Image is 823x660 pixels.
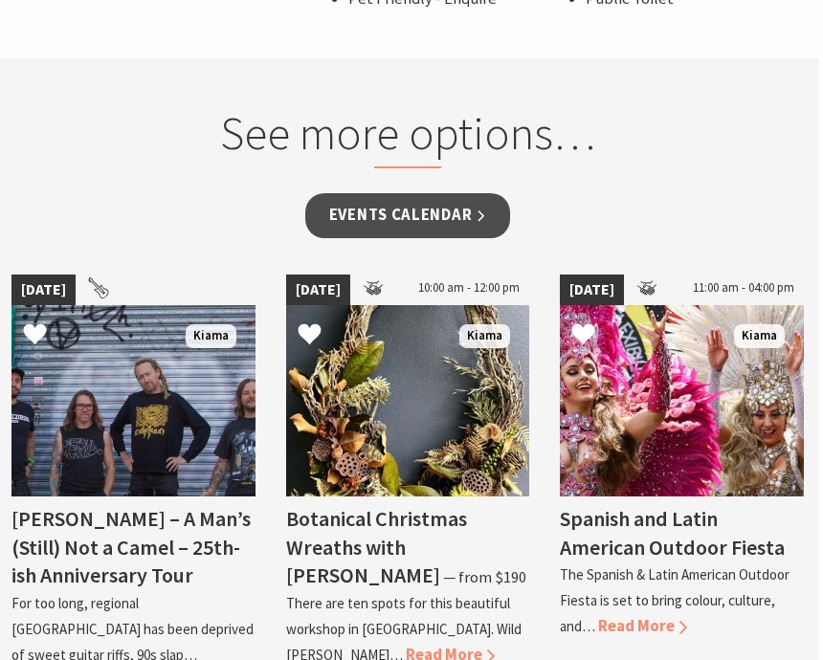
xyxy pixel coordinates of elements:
span: 11:00 am - 04:00 pm [683,275,804,306]
button: Click to Favourite Spanish and Latin American Outdoor Fiesta [552,304,614,370]
span: Read More [598,617,687,637]
img: Dancers in jewelled pink and silver costumes with feathers, holding their hands up while smiling [560,306,804,497]
span: Kiama [734,325,785,349]
span: Kiama [186,325,236,349]
span: [DATE] [286,275,350,306]
h4: Botanical Christmas Wreaths with [PERSON_NAME] [286,506,467,590]
h4: Spanish and Latin American Outdoor Fiesta [560,506,785,561]
img: Botanical Wreath [286,306,530,497]
span: ⁠— from $190 [443,568,526,588]
a: Events Calendar [305,194,511,239]
h2: See more options… [151,106,664,169]
p: The Spanish & Latin American Outdoor Fiesta is set to bring colour, culture, and… [560,566,790,636]
h4: [PERSON_NAME] – A Man’s (Still) Not a Camel – 25th-ish Anniversary Tour [11,506,251,590]
button: Click to Favourite Botanical Christmas Wreaths with Sharon Bartle [278,304,341,370]
button: Click to Favourite Frenzal Rhomb – A Man’s (Still) Not a Camel – 25th-ish Anniversary Tour [4,304,66,370]
img: Frenzel Rhomb Kiama Pavilion Saturday 4th October [11,306,256,497]
span: Kiama [459,325,510,349]
span: [DATE] [11,275,76,306]
span: [DATE] [560,275,624,306]
span: 10:00 am - 12:00 pm [409,275,529,306]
